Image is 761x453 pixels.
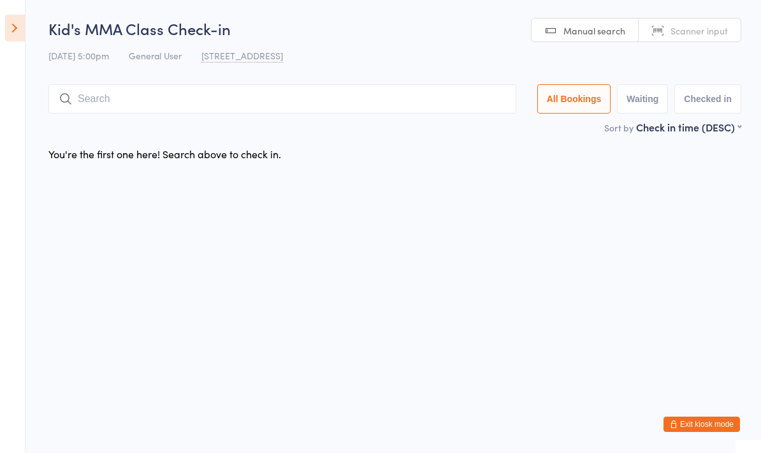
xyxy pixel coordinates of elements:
[129,49,182,62] span: General User
[674,84,741,114] button: Checked in
[48,84,516,114] input: Search
[663,417,740,432] button: Exit kiosk mode
[48,49,109,62] span: [DATE] 5:00pm
[48,18,741,39] h2: Kid's MMA Class Check-in
[537,84,611,114] button: All Bookings
[48,147,281,161] div: You're the first one here! Search above to check in.
[617,84,668,114] button: Waiting
[604,121,634,134] label: Sort by
[670,24,728,37] span: Scanner input
[563,24,625,37] span: Manual search
[636,120,741,134] div: Check in time (DESC)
